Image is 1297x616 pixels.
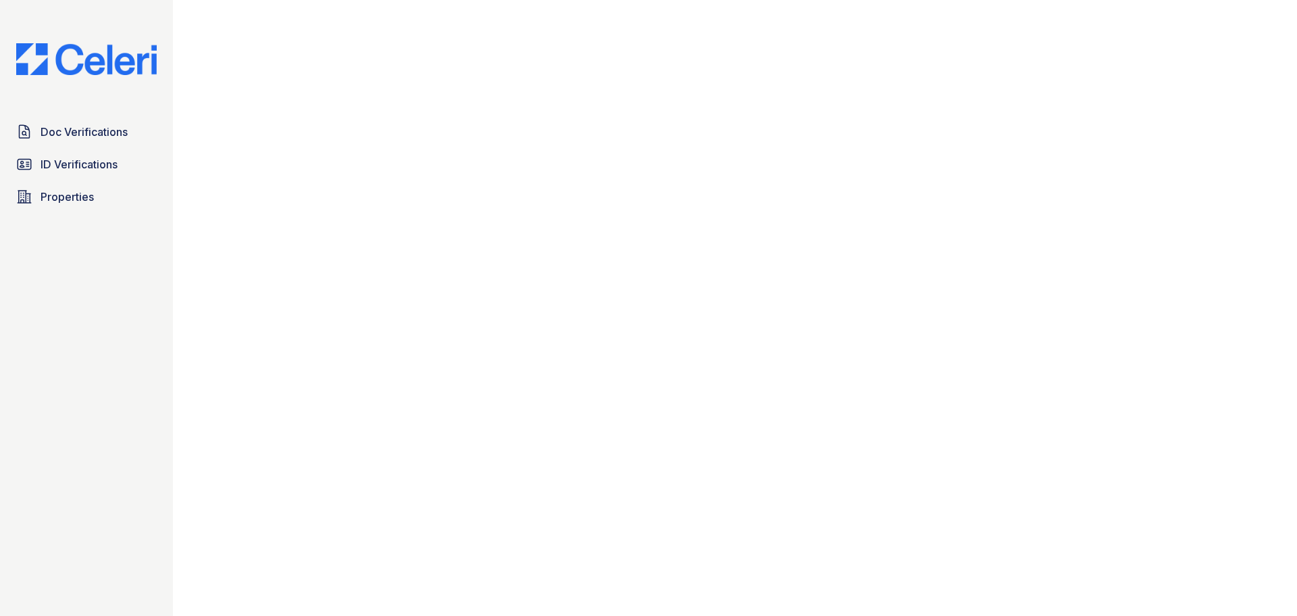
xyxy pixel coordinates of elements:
[41,156,118,172] span: ID Verifications
[11,151,162,178] a: ID Verifications
[5,43,168,75] img: CE_Logo_Blue-a8612792a0a2168367f1c8372b55b34899dd931a85d93a1a3d3e32e68fde9ad4.png
[11,118,162,145] a: Doc Verifications
[11,183,162,210] a: Properties
[41,124,128,140] span: Doc Verifications
[41,189,94,205] span: Properties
